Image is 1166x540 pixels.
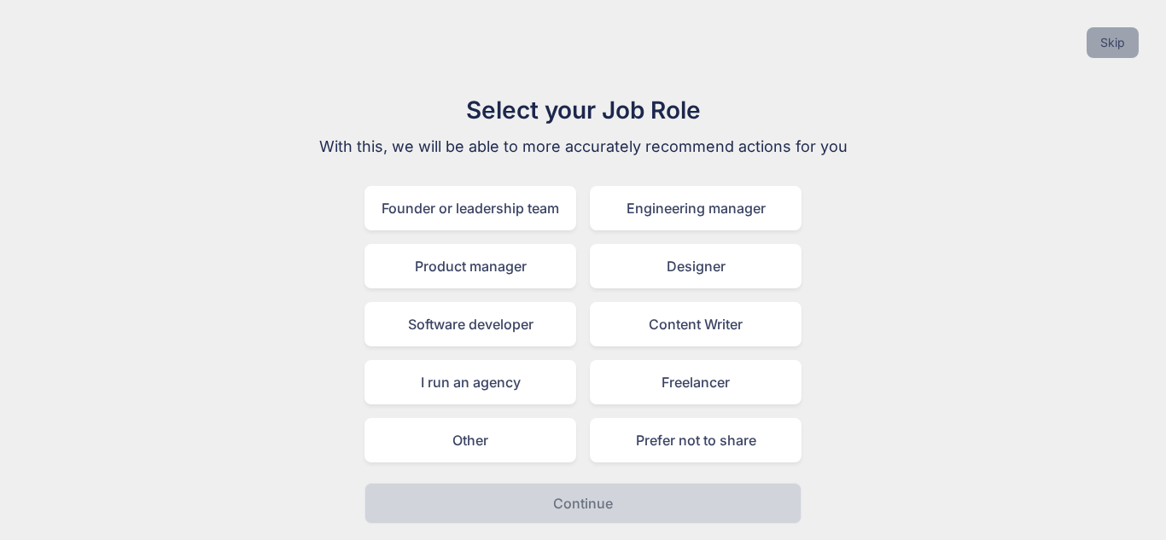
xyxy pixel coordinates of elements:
[1087,27,1139,58] button: Skip
[364,483,802,524] button: Continue
[590,244,802,288] div: Designer
[296,92,870,128] h1: Select your Job Role
[590,186,802,230] div: Engineering manager
[364,244,576,288] div: Product manager
[590,302,802,346] div: Content Writer
[364,186,576,230] div: Founder or leadership team
[590,360,802,404] div: Freelancer
[590,418,802,462] div: Prefer not to share
[364,360,576,404] div: I run an agency
[553,493,613,514] p: Continue
[296,135,870,159] p: With this, we will be able to more accurately recommend actions for you
[364,302,576,346] div: Software developer
[364,418,576,462] div: Other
